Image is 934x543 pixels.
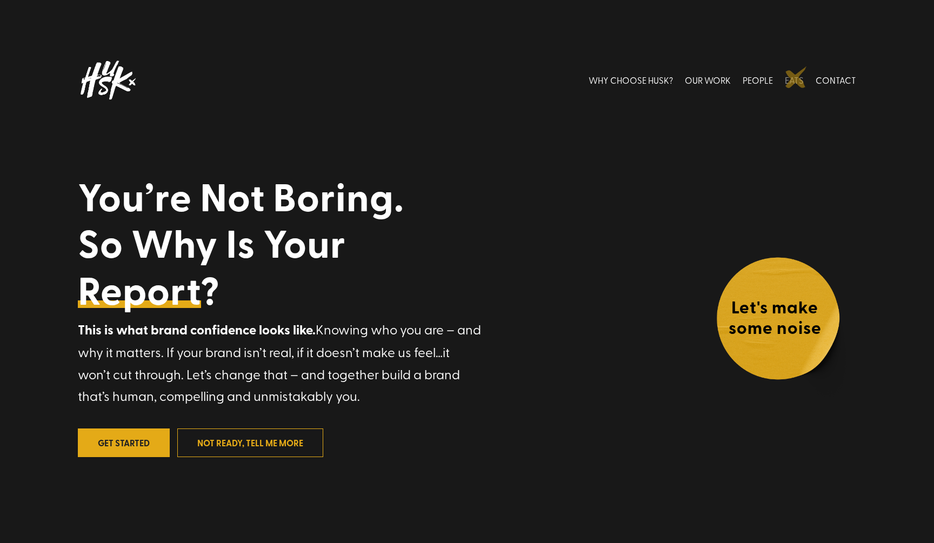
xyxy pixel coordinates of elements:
a: PEOPLE [743,56,773,104]
h4: Let's make some noise [716,296,835,343]
h1: You’re Not Boring. So Why Is Your ? [78,173,528,318]
a: Report [78,266,201,313]
a: WHY CHOOSE HUSK? [589,56,673,104]
a: CONTACT [816,56,856,104]
a: Get Started [78,428,170,457]
p: Knowing who you are – and why it matters. If your brand isn’t real, if it doesn’t make us feel…it... [78,318,483,407]
a: EATS [785,56,804,104]
strong: This is what brand confidence looks like. [78,320,316,339]
a: not ready, tell me more [177,428,323,457]
img: Husk logo [78,56,137,104]
a: OUR WORK [685,56,731,104]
